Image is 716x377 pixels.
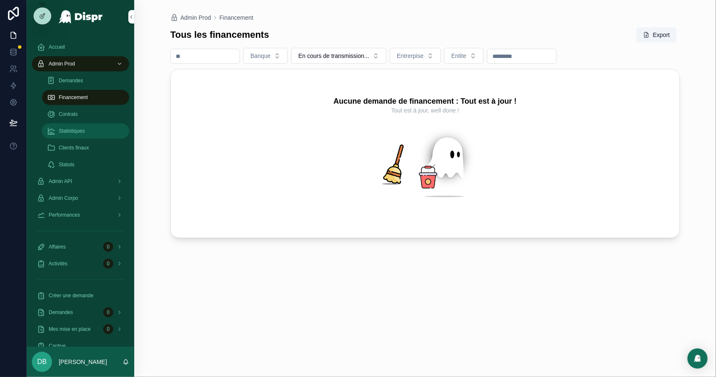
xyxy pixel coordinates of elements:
[391,106,459,115] span: Tout est à jour, well done !
[103,259,113,269] div: 0
[32,288,129,303] a: Créer une demande
[59,358,107,366] p: [PERSON_NAME]
[42,107,129,122] a: Contrats
[49,44,65,50] span: Accueil
[59,77,83,84] span: Demandes
[243,48,288,64] button: Select Button
[444,48,484,64] button: Select Button
[49,326,91,332] span: Mes mise en place
[59,128,85,134] span: Statistiques
[49,60,75,67] span: Admin Prod
[298,52,369,60] span: En cours de transmission...
[103,324,113,334] div: 0
[390,48,441,64] button: Select Button
[32,338,129,353] a: Captive
[250,52,271,60] span: Banque
[49,195,78,202] span: Admin Corpo
[49,178,72,185] span: Admin API
[32,207,129,223] a: Performances
[170,13,211,22] a: Admin Prod
[397,52,424,60] span: Entrerpise
[59,94,88,101] span: Financement
[42,140,129,155] a: Clients finaux
[32,39,129,55] a: Accueil
[49,292,94,299] span: Créer une demande
[42,123,129,139] a: Statistiques
[27,34,134,347] div: scrollable content
[49,309,73,316] span: Demandes
[180,13,211,22] span: Admin Prod
[32,305,129,320] a: Demandes0
[32,322,129,337] a: Mes mise en place0
[358,121,492,211] img: Aucune demande de financement : Tout est à jour !
[32,56,129,71] a: Admin Prod
[59,144,89,151] span: Clients finaux
[219,13,253,22] a: Financement
[687,348,708,369] div: Open Intercom Messenger
[170,29,269,41] h1: Tous les financements
[49,243,65,250] span: Affaires
[49,260,68,267] span: Activités
[32,239,129,254] a: Affaires0
[636,27,677,42] button: Export
[49,343,66,349] span: Captive
[58,10,103,24] img: App logo
[42,90,129,105] a: Financement
[103,307,113,317] div: 0
[42,73,129,88] a: Demandes
[333,96,517,106] h2: Aucune demande de financement : Tout est à jour !
[49,212,80,218] span: Performances
[37,357,47,367] span: DB
[32,174,129,189] a: Admin API
[59,161,74,168] span: Statuts
[451,52,466,60] span: Entite
[32,191,129,206] a: Admin Corpo
[59,111,78,118] span: Contrats
[291,48,386,64] button: Select Button
[103,242,113,252] div: 0
[42,157,129,172] a: Statuts
[32,256,129,271] a: Activités0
